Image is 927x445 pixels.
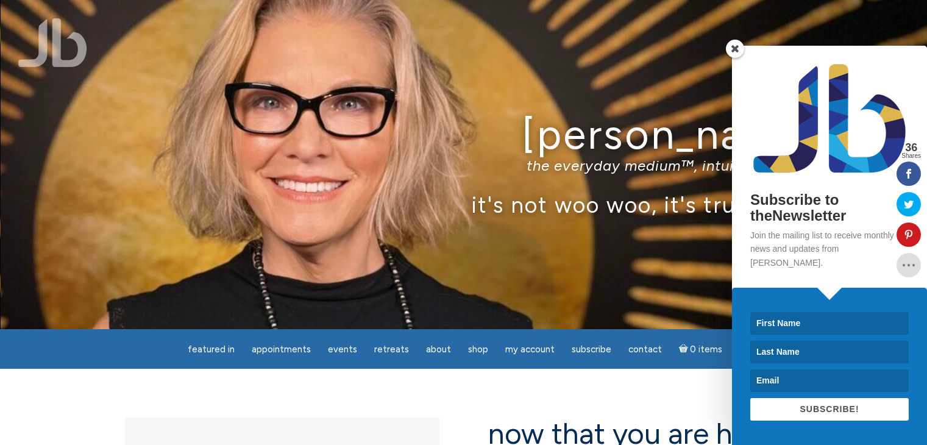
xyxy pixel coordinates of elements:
a: featured in [180,338,242,361]
span: My Account [505,344,555,355]
span: Shares [901,153,921,159]
h2: Subscribe to theNewsletter [750,192,909,224]
span: SUBSCRIBE! [800,404,859,414]
a: Appointments [244,338,318,361]
span: Retreats [374,344,409,355]
span: Shop [468,344,488,355]
a: My Account [498,338,562,361]
span: Appointments [252,344,311,355]
a: Subscribe [564,338,619,361]
a: Events [321,338,364,361]
span: featured in [188,344,235,355]
p: it's not woo woo, it's true true™ [107,191,820,218]
input: First Name [750,312,909,335]
p: Join the mailing list to receive monthly news and updates from [PERSON_NAME]. [750,229,909,269]
input: Email [750,369,909,392]
span: 36 [901,142,921,153]
h1: [PERSON_NAME] [107,112,820,157]
span: About [426,344,451,355]
input: Last Name [750,341,909,363]
a: Shop [461,338,495,361]
p: the everyday medium™, intuitive teacher [107,157,820,174]
a: Retreats [367,338,416,361]
button: SUBSCRIBE! [750,398,909,421]
span: Contact [628,344,662,355]
a: Contact [621,338,669,361]
span: Events [328,344,357,355]
a: About [419,338,458,361]
span: Subscribe [572,344,611,355]
img: Jamie Butler. The Everyday Medium [18,18,87,67]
